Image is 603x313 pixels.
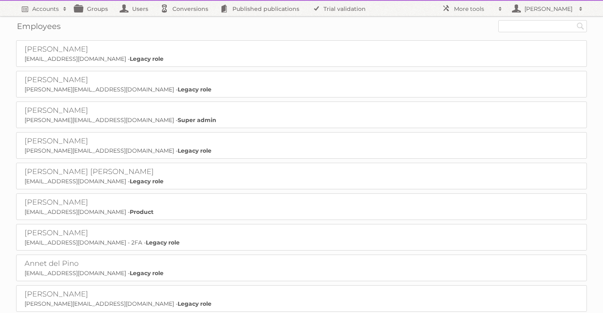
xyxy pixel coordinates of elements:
[25,178,578,185] p: [EMAIL_ADDRESS][DOMAIN_NAME] -
[25,239,578,246] p: [EMAIL_ADDRESS][DOMAIN_NAME] - 2FA -
[574,20,586,32] input: Search
[25,106,226,116] h2: [PERSON_NAME]
[438,1,506,16] a: More tools
[25,290,226,299] h2: [PERSON_NAME]
[25,300,578,307] p: [PERSON_NAME][EMAIL_ADDRESS][DOMAIN_NAME] -
[25,86,578,93] p: [PERSON_NAME][EMAIL_ADDRESS][DOMAIN_NAME] -
[25,45,226,54] h2: [PERSON_NAME]
[307,1,374,16] a: Trial validation
[178,86,211,93] strong: Legacy role
[130,55,164,62] strong: Legacy role
[130,269,164,277] strong: Legacy role
[506,1,587,16] a: [PERSON_NAME]
[32,5,59,13] h2: Accounts
[216,1,307,16] a: Published publications
[71,1,116,16] a: Groups
[25,167,226,177] h2: [PERSON_NAME] [PERSON_NAME]
[156,1,216,16] a: Conversions
[25,116,578,124] p: [PERSON_NAME][EMAIL_ADDRESS][DOMAIN_NAME] -
[178,116,216,124] strong: Super admin
[178,300,211,307] strong: Legacy role
[25,259,226,269] h2: Annet del Pino
[178,147,211,154] strong: Legacy role
[130,208,153,216] strong: Product
[25,208,578,216] p: [EMAIL_ADDRESS][DOMAIN_NAME] -
[16,1,71,16] a: Accounts
[25,228,226,238] h2: [PERSON_NAME]
[25,137,226,146] h2: [PERSON_NAME]
[25,147,578,154] p: [PERSON_NAME][EMAIL_ADDRESS][DOMAIN_NAME] -
[116,1,156,16] a: Users
[146,239,180,246] strong: Legacy role
[25,55,578,62] p: [EMAIL_ADDRESS][DOMAIN_NAME] -
[130,178,164,185] strong: Legacy role
[522,5,575,13] h2: [PERSON_NAME]
[25,269,578,277] p: [EMAIL_ADDRESS][DOMAIN_NAME] -
[25,198,226,207] h2: [PERSON_NAME]
[25,75,226,85] h2: [PERSON_NAME]
[454,5,494,13] h2: More tools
